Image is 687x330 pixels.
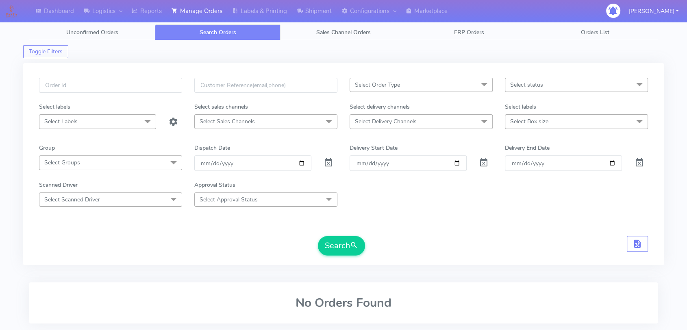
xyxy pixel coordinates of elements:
span: Select Labels [44,118,78,125]
button: Search [318,236,365,256]
span: Select Groups [44,159,80,166]
h2: No Orders Found [39,296,648,310]
label: Select sales channels [194,103,248,111]
label: Group [39,144,55,152]
span: Select Order Type [355,81,400,89]
button: Toggle Filters [23,45,68,58]
span: Select Delivery Channels [355,118,417,125]
label: Delivery End Date [505,144,550,152]
span: Select Sales Channels [200,118,255,125]
label: Select labels [39,103,70,111]
span: Select Scanned Driver [44,196,100,203]
span: Select Approval Status [200,196,258,203]
span: Select Box size [510,118,548,125]
label: Scanned Driver [39,181,78,189]
label: Approval Status [194,181,235,189]
span: Unconfirmed Orders [66,28,118,36]
label: Delivery Start Date [350,144,398,152]
ul: Tabs [29,24,658,40]
span: Select status [510,81,543,89]
label: Select labels [505,103,536,111]
input: Customer Reference(email,phone) [194,78,337,93]
span: Orders List [580,28,609,36]
label: Select delivery channels [350,103,410,111]
button: [PERSON_NAME] [623,3,685,20]
span: Search Orders [200,28,236,36]
input: Order Id [39,78,182,93]
span: ERP Orders [454,28,484,36]
label: Dispatch Date [194,144,230,152]
span: Sales Channel Orders [316,28,371,36]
